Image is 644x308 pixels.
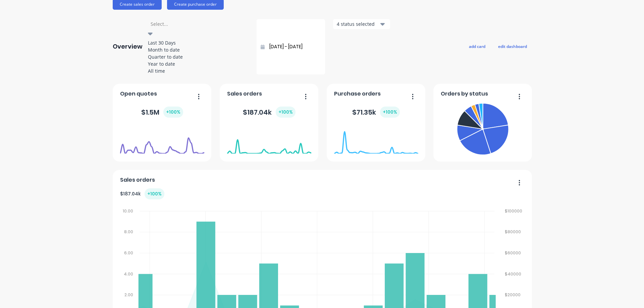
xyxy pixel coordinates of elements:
span: Open quotes [120,90,157,98]
tspan: 2.00 [124,292,133,298]
div: $ 187.04k [120,188,164,199]
tspan: $20000 [505,292,521,298]
div: Month to date [148,46,249,53]
button: add card [465,42,490,51]
tspan: $80000 [505,229,521,235]
tspan: $60000 [505,250,521,256]
div: + 100 % [145,188,164,199]
div: $ 187.04k [243,107,296,118]
span: Orders by status [441,90,488,98]
div: All time [148,67,249,74]
div: Overview [113,40,143,53]
div: Quarter to date [148,53,249,60]
div: Last 30 Days [148,39,249,46]
tspan: 8.00 [124,229,133,235]
div: 4 status selected [337,20,379,27]
div: + 100 % [276,107,296,118]
tspan: $40000 [505,271,522,277]
button: 4 status selected [333,19,390,29]
div: Year to date [148,60,249,67]
tspan: 4.00 [123,271,133,277]
div: + 100 % [163,107,183,118]
tspan: 10.00 [122,208,133,214]
div: + 100 % [380,107,400,118]
span: Purchase orders [334,90,381,98]
tspan: 6.00 [124,250,133,256]
tspan: $100000 [505,208,523,214]
button: edit dashboard [494,42,531,51]
div: $ 1.5M [141,107,183,118]
span: Sales orders [227,90,262,98]
div: $ 71.35k [352,107,400,118]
